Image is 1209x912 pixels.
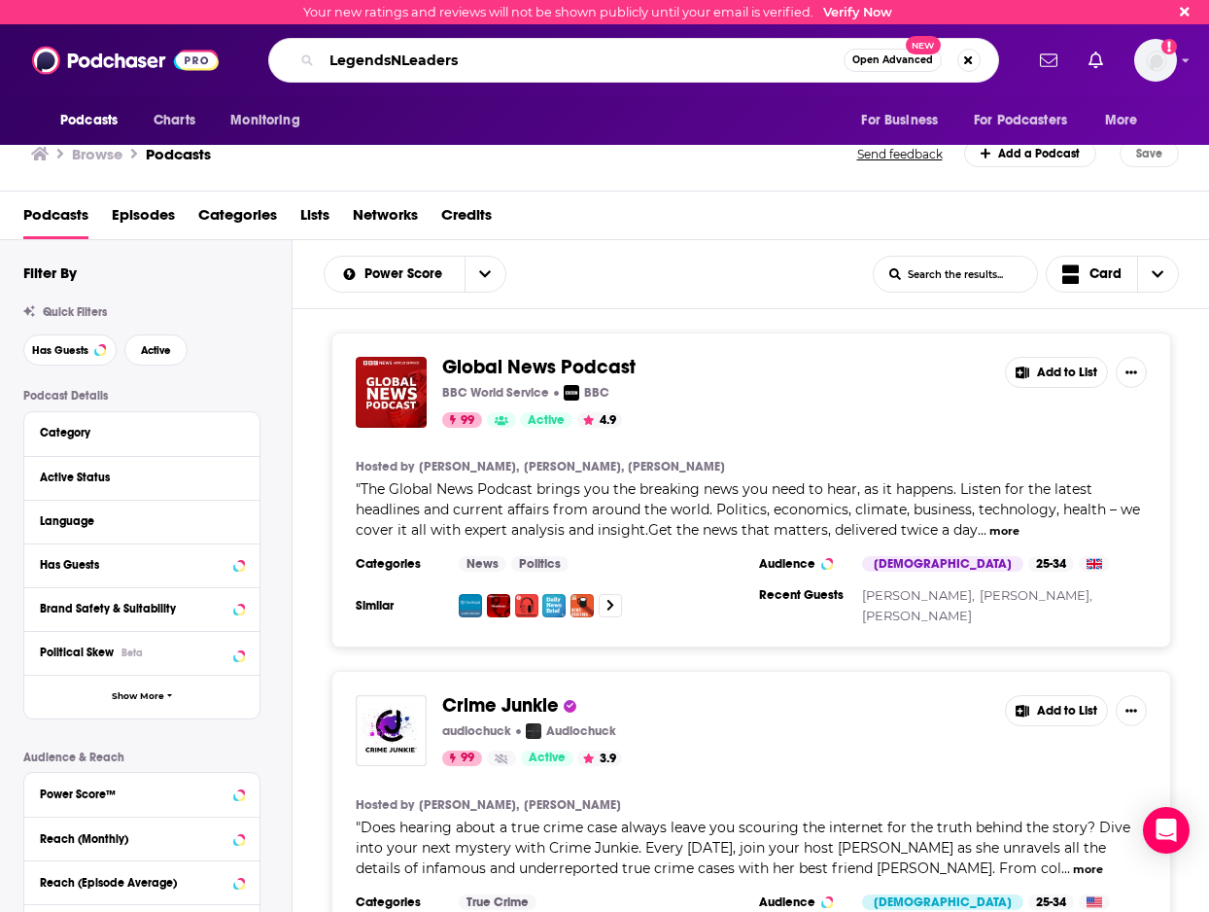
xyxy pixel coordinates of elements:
[40,876,227,890] div: Reach (Episode Average)
[487,594,510,617] img: Newshour
[861,107,938,134] span: For Business
[906,36,941,54] span: New
[23,263,77,282] h2: Filter By
[300,199,329,239] a: Lists
[356,556,443,572] h3: Categories
[459,556,506,572] a: News
[515,594,538,617] img: Economist Podcasts
[1143,807,1190,854] div: Open Intercom Messenger
[441,199,492,239] span: Credits
[1116,357,1147,388] button: Show More Button
[356,598,443,614] h3: Similar
[60,107,118,134] span: Podcasts
[461,749,474,768] span: 99
[121,647,143,659] div: Beta
[1032,44,1065,77] a: Show notifications dropdown
[526,723,616,739] a: AudiochuckAudiochuck
[32,345,88,356] span: Has Guests
[442,357,636,378] a: Global News Podcast
[356,819,1130,877] span: "
[23,751,260,764] p: Audience & Reach
[465,257,505,292] button: open menu
[442,751,482,766] a: 99
[325,267,465,281] button: open menu
[40,640,244,664] button: Political SkewBeta
[577,751,622,766] button: 3.9
[23,199,88,239] a: Podcasts
[542,594,566,617] a: Daily News Brief
[961,102,1095,139] button: open menu
[823,5,892,19] a: Verify Now
[570,594,594,617] a: FT News Briefing
[356,480,1140,539] span: The Global News Podcast brings you the breaking news you need to hear, as it happens. Listen for ...
[564,385,579,401] img: BBC
[112,199,175,239] a: Episodes
[577,412,622,428] button: 4.9
[356,819,1130,877] span: Does hearing about a true crime case always leave you scouring the internet for the truth behind ...
[759,894,846,910] h3: Audience
[356,695,427,766] img: Crime Junkie
[1005,695,1108,726] button: Add to List
[851,146,949,162] button: Send feedback
[546,723,616,739] p: Audiochuck
[40,552,244,577] button: Has Guests
[528,411,565,431] span: Active
[1061,859,1070,877] span: ...
[40,788,227,801] div: Power Score™
[364,267,449,281] span: Power Score
[1073,861,1103,878] button: more
[141,345,171,356] span: Active
[40,596,244,620] button: Brand Safety & Suitability
[759,556,846,572] h3: Audience
[847,102,962,139] button: open menu
[564,385,609,401] a: BBCBBC
[862,608,972,623] a: [PERSON_NAME]
[529,749,566,768] span: Active
[154,107,195,134] span: Charts
[356,357,427,428] img: Global News Podcast
[520,412,572,428] a: Active
[524,459,624,474] a: [PERSON_NAME],
[356,894,443,910] h3: Categories
[23,389,260,403] p: Podcast Details
[72,145,122,163] h3: Browse
[40,825,244,850] button: Reach (Monthly)
[442,385,549,401] p: BBC World Service
[980,587,1092,603] a: [PERSON_NAME],
[146,145,211,163] a: Podcasts
[112,691,164,702] span: Show More
[230,107,299,134] span: Monitoring
[584,385,609,401] p: BBC
[459,594,482,617] a: The World
[1028,556,1074,572] div: 25-34
[356,459,414,474] h4: Hosted by
[23,334,117,366] button: Has Guests
[268,38,999,83] div: Search podcasts, credits, & more...
[40,558,227,572] div: Has Guests
[217,102,325,139] button: open menu
[862,587,975,603] a: [PERSON_NAME],
[628,459,725,474] a: [PERSON_NAME]
[40,781,244,805] button: Power Score™
[524,797,621,813] a: [PERSON_NAME]
[32,42,219,79] img: Podchaser - Follow, Share and Rate Podcasts
[1046,256,1180,293] button: Choose View
[1134,39,1177,82] button: Show profile menu
[759,587,846,603] h3: Recent Guests
[1005,357,1108,388] button: Add to List
[198,199,277,239] span: Categories
[1116,695,1147,726] button: Show More Button
[356,797,414,813] h4: Hosted by
[862,894,1023,910] div: [DEMOGRAPHIC_DATA]
[459,894,536,910] a: True Crime
[442,693,559,718] span: Crime Junkie
[40,602,227,615] div: Brand Safety & Suitability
